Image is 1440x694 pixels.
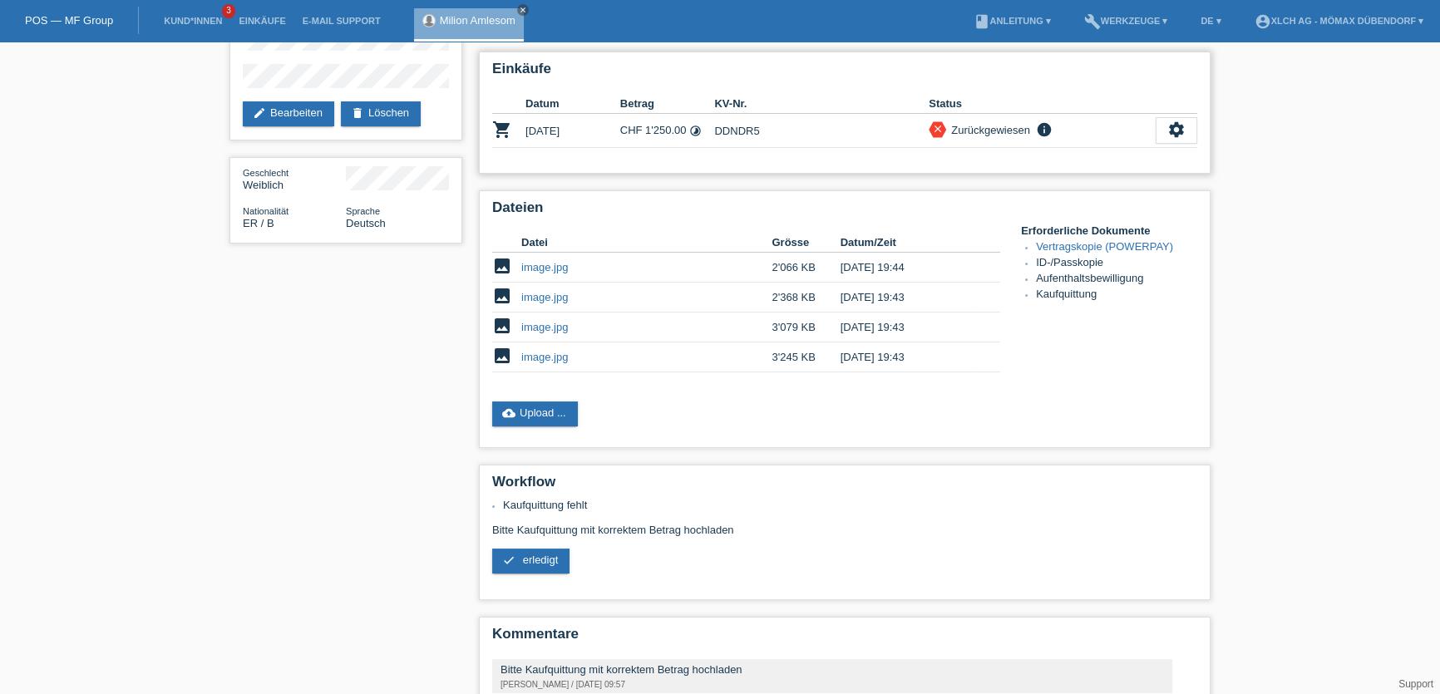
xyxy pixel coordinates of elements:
[25,14,113,27] a: POS — MF Group
[294,16,389,26] a: E-Mail Support
[502,406,515,420] i: cloud_upload
[501,663,1164,676] div: Bitte Kaufquittung mit korrektem Betrag hochladen
[525,94,620,114] th: Datum
[772,233,840,253] th: Grösse
[501,680,1164,689] div: [PERSON_NAME] / [DATE] 09:57
[689,125,702,137] i: Fixe Raten - Zinsübernahme durch Kunde (6 Raten)
[521,291,568,303] a: image.jpg
[492,549,570,573] a: check erledigt
[492,286,512,306] i: image
[230,16,293,26] a: Einkäufe
[492,474,1197,499] h2: Workflow
[1246,16,1432,26] a: account_circleXLCH AG - Mömax Dübendorf ▾
[492,346,512,366] i: image
[1036,256,1197,272] li: ID-/Passkopie
[492,626,1197,651] h2: Kommentare
[502,554,515,567] i: check
[964,16,1058,26] a: bookAnleitung ▾
[519,6,527,14] i: close
[341,101,421,126] a: deleteLöschen
[1398,678,1433,690] a: Support
[1021,224,1197,237] h4: Erforderliche Dokumente
[841,342,977,372] td: [DATE] 19:43
[1036,240,1173,253] a: Vertragskopie (POWERPAY)
[946,121,1030,139] div: Zurückgewiesen
[222,4,235,18] span: 3
[243,168,288,178] span: Geschlecht
[492,499,1197,586] div: Bitte Kaufquittung mit korrektem Betrag hochladen
[1084,13,1101,30] i: build
[492,316,512,336] i: image
[517,4,529,16] a: close
[1036,272,1197,288] li: Aufenthaltsbewilligung
[521,233,772,253] th: Datei
[492,120,512,140] i: POSP00026819
[351,106,364,120] i: delete
[1167,121,1186,139] i: settings
[346,206,380,216] span: Sprache
[521,321,568,333] a: image.jpg
[841,283,977,313] td: [DATE] 19:43
[841,313,977,342] td: [DATE] 19:43
[492,199,1197,224] h2: Dateien
[714,94,929,114] th: KV-Nr.
[521,351,568,363] a: image.jpg
[1036,288,1197,303] li: Kaufquittung
[521,261,568,273] a: image.jpg
[973,13,989,30] i: book
[243,217,274,229] span: Eritrea / B / 05.05.2010
[841,253,977,283] td: [DATE] 19:44
[841,233,977,253] th: Datum/Zeit
[346,217,386,229] span: Deutsch
[243,166,346,191] div: Weiblich
[1034,121,1054,138] i: info
[492,401,578,426] a: cloud_uploadUpload ...
[525,114,620,148] td: [DATE]
[1255,13,1271,30] i: account_circle
[253,106,266,120] i: edit
[243,101,334,126] a: editBearbeiten
[492,61,1197,86] h2: Einkäufe
[772,253,840,283] td: 2'066 KB
[929,94,1156,114] th: Status
[243,206,288,216] span: Nationalität
[440,14,515,27] a: Milion Amlesom
[714,114,929,148] td: DDNDR5
[1192,16,1229,26] a: DE ▾
[772,313,840,342] td: 3'079 KB
[620,114,715,148] td: CHF 1'250.00
[1076,16,1176,26] a: buildWerkzeuge ▾
[155,16,230,26] a: Kund*innen
[772,342,840,372] td: 3'245 KB
[620,94,715,114] th: Betrag
[492,256,512,276] i: image
[523,554,559,566] span: erledigt
[932,123,944,135] i: close
[772,283,840,313] td: 2'368 KB
[503,499,1197,511] li: Kaufquittung fehlt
